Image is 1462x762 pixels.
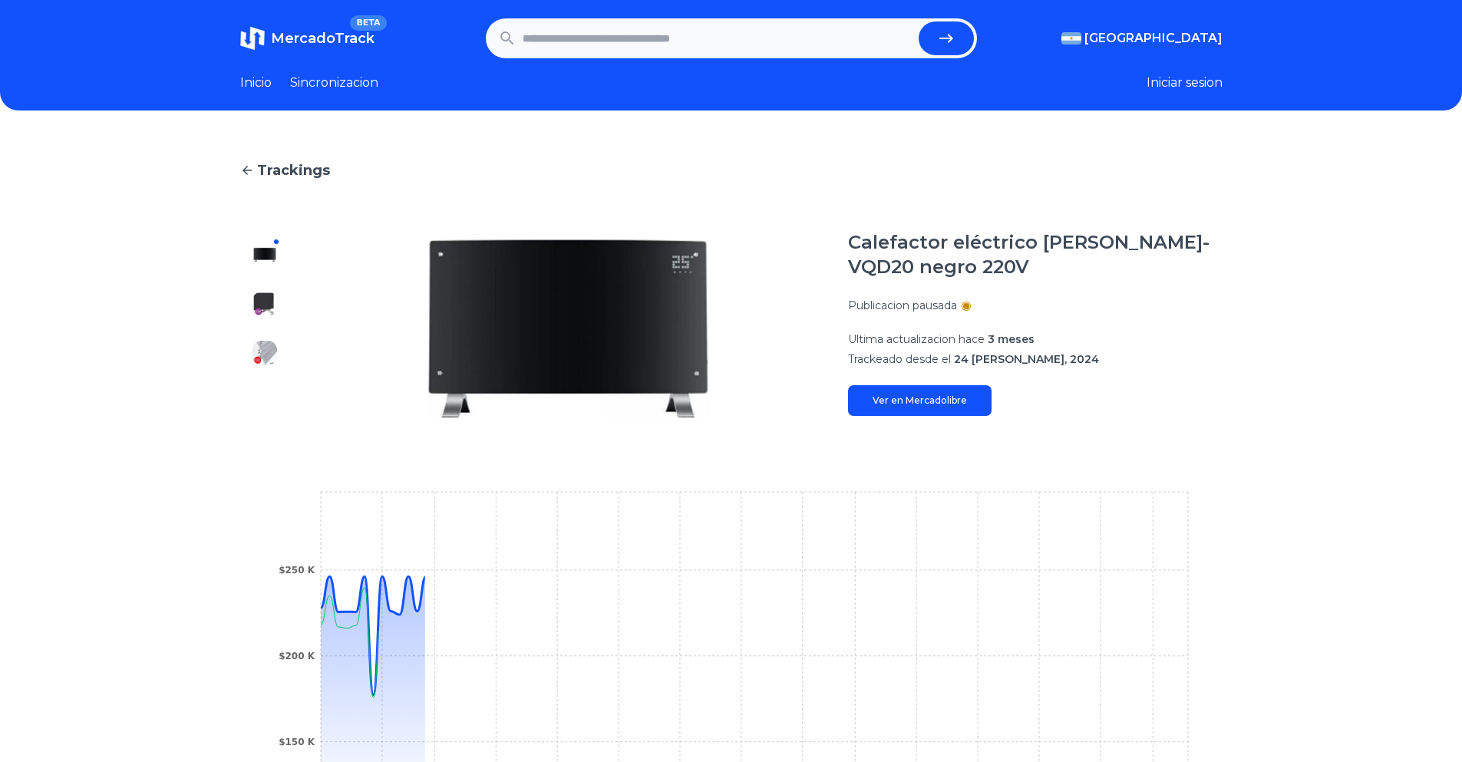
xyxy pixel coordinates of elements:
[1061,29,1223,48] button: [GEOGRAPHIC_DATA]
[279,737,315,747] tspan: $150 K
[240,26,265,51] img: MercadoTrack
[848,298,957,313] p: Publicacion pausada
[240,74,272,92] a: Inicio
[240,26,375,51] a: MercadoTrackBETA
[252,390,277,414] img: Calefactor eléctrico Peabody PE-VQD20 negro 220V
[279,565,315,576] tspan: $250 K
[848,352,951,366] span: Trackeado desde el
[1084,29,1223,48] span: [GEOGRAPHIC_DATA]
[988,332,1035,346] span: 3 meses
[271,30,375,47] span: MercadoTrack
[1061,32,1081,45] img: Argentina
[848,230,1223,279] h1: Calefactor eléctrico [PERSON_NAME]-VQD20 negro 220V
[848,332,985,346] span: Ultima actualizacion hace
[257,160,330,181] span: Trackings
[240,160,1223,181] a: Trackings
[350,15,386,31] span: BETA
[954,352,1099,366] span: 24 [PERSON_NAME], 2024
[290,74,378,92] a: Sincronizacion
[252,242,277,267] img: Calefactor eléctrico Peabody PE-VQD20 negro 220V
[848,385,992,416] a: Ver en Mercadolibre
[279,651,315,661] tspan: $200 K
[1147,74,1223,92] button: Iniciar sesion
[320,230,817,427] img: Calefactor eléctrico Peabody PE-VQD20 negro 220V
[252,292,277,316] img: Calefactor eléctrico Peabody PE-VQD20 negro 220V
[252,341,277,365] img: Calefactor eléctrico Peabody PE-VQD20 negro 220V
